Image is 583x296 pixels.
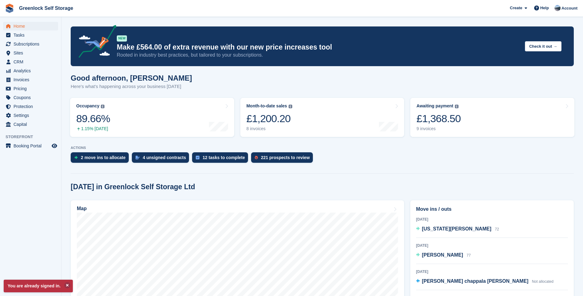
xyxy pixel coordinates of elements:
div: 4 unsigned contracts [143,155,186,160]
a: 2 move ins to allocate [71,152,132,166]
a: Occupancy 89.66% 1.15% [DATE] [70,98,234,137]
span: Not allocated [532,279,553,284]
img: prospect-51fa495bee0391a8d652442698ab0144808aea92771e9ea1ae160a38d050c398.svg [255,156,258,159]
a: menu [3,75,58,84]
a: menu [3,31,58,39]
a: 221 prospects to review [251,152,316,166]
div: 221 prospects to review [261,155,310,160]
a: menu [3,93,58,102]
span: Tasks [14,31,50,39]
div: 8 invoices [246,126,292,131]
a: Awaiting payment £1,368.50 9 invoices [410,98,574,137]
a: 12 tasks to complete [192,152,251,166]
a: Month-to-date sales £1,200.20 8 invoices [240,98,404,137]
img: icon-info-grey-7440780725fd019a000dd9b08b2336e03edf1995a4989e88bcd33f0948082b44.svg [101,105,104,108]
a: [US_STATE][PERSON_NAME] 72 [416,225,499,233]
p: Rooted in industry best practices, but tailored to your subscriptions. [117,52,520,58]
a: menu [3,142,58,150]
a: menu [3,40,58,48]
div: Occupancy [76,103,99,109]
img: task-75834270c22a3079a89374b754ae025e5fb1db73e45f91037f5363f120a921f8.svg [196,156,199,159]
a: menu [3,84,58,93]
button: Check it out → [525,41,561,51]
span: CRM [14,58,50,66]
span: Analytics [14,66,50,75]
span: [US_STATE][PERSON_NAME] [422,226,491,231]
span: [PERSON_NAME] [422,252,463,258]
span: Pricing [14,84,50,93]
div: Month-to-date sales [246,103,287,109]
span: Create [510,5,522,11]
div: Awaiting payment [416,103,453,109]
p: You are already signed in. [4,280,73,292]
img: stora-icon-8386f47178a22dfd0bd8f6a31ec36ba5ce8667c1dd55bd0f319d3a0aa187defe.svg [5,4,14,13]
div: 89.66% [76,112,110,125]
div: 2 move ins to allocate [81,155,126,160]
img: icon-info-grey-7440780725fd019a000dd9b08b2336e03edf1995a4989e88bcd33f0948082b44.svg [455,105,459,108]
span: Home [14,22,50,30]
span: Sites [14,49,50,57]
a: menu [3,120,58,129]
a: [PERSON_NAME] 77 [416,251,471,259]
h2: Move ins / outs [416,206,568,213]
a: Preview store [51,142,58,150]
img: price-adjustments-announcement-icon-8257ccfd72463d97f412b2fc003d46551f7dbcb40ab6d574587a9cd5c0d94... [73,25,116,60]
h2: [DATE] in Greenlock Self Storage Ltd [71,183,195,191]
h2: Map [77,206,87,211]
p: Here's what's happening across your business [DATE] [71,83,192,90]
a: menu [3,58,58,66]
a: 4 unsigned contracts [132,152,192,166]
a: menu [3,22,58,30]
div: NEW [117,35,127,42]
div: 1.15% [DATE] [76,126,110,131]
div: £1,200.20 [246,112,292,125]
img: contract_signature_icon-13c848040528278c33f63329250d36e43548de30e8caae1d1a13099fd9432cc5.svg [136,156,140,159]
div: [DATE] [416,269,568,274]
div: 9 invoices [416,126,461,131]
div: 12 tasks to complete [203,155,245,160]
span: Coupons [14,93,50,102]
a: menu [3,111,58,120]
img: Jamie Hamilton [554,5,561,11]
div: £1,368.50 [416,112,461,125]
a: menu [3,102,58,111]
p: Make £564.00 of extra revenue with our new price increases tool [117,43,520,52]
span: Capital [14,120,50,129]
span: Account [561,5,577,11]
span: Invoices [14,75,50,84]
div: [DATE] [416,243,568,248]
span: Help [540,5,549,11]
span: Protection [14,102,50,111]
div: [DATE] [416,217,568,222]
a: menu [3,66,58,75]
span: Settings [14,111,50,120]
span: 77 [467,253,471,258]
a: Greenlock Self Storage [17,3,76,13]
img: move_ins_to_allocate_icon-fdf77a2bb77ea45bf5b3d319d69a93e2d87916cf1d5bf7949dd705db3b84f3ca.svg [74,156,78,159]
span: Storefront [6,134,61,140]
span: 72 [495,227,499,231]
span: Booking Portal [14,142,50,150]
a: [PERSON_NAME] chappala [PERSON_NAME] Not allocated [416,278,553,286]
p: ACTIONS [71,146,574,150]
a: menu [3,49,58,57]
h1: Good afternoon, [PERSON_NAME] [71,74,192,82]
span: [PERSON_NAME] chappala [PERSON_NAME] [422,278,529,284]
img: icon-info-grey-7440780725fd019a000dd9b08b2336e03edf1995a4989e88bcd33f0948082b44.svg [289,105,292,108]
span: Subscriptions [14,40,50,48]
